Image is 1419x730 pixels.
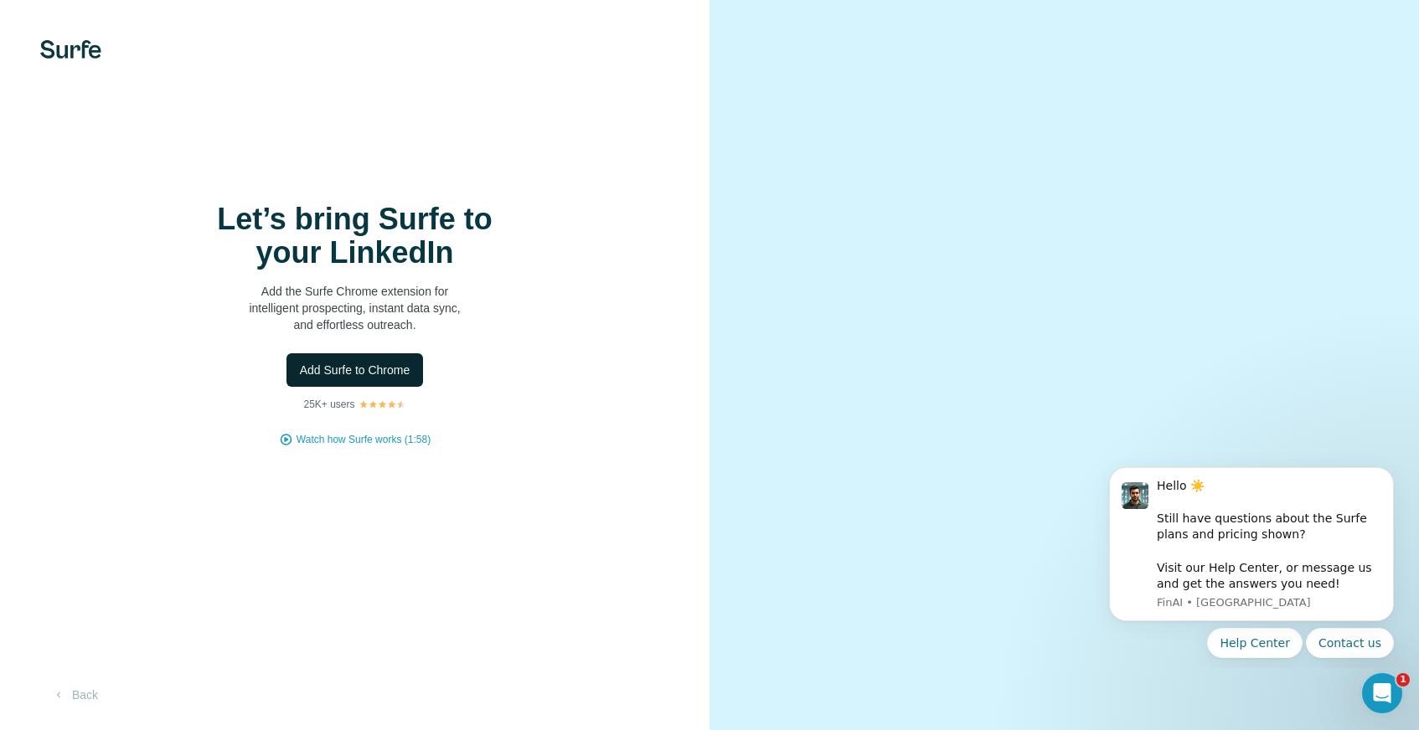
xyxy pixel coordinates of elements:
[300,362,410,378] span: Add Surfe to Chrome
[297,432,431,447] button: Watch how Surfe works (1:58)
[40,40,101,59] img: Surfe's logo
[188,283,523,333] p: Add the Surfe Chrome extension for intelligent prospecting, instant data sync, and effortless out...
[40,680,110,710] button: Back
[1396,673,1410,686] span: 1
[286,353,424,387] button: Add Surfe to Chrome
[1084,452,1419,668] iframe: Intercom notifications mensaje
[1362,673,1402,713] iframe: Intercom live chat
[359,399,406,409] img: Rating Stars
[303,397,354,412] p: 25K+ users
[188,203,523,270] h1: Let’s bring Surfe to your LinkedIn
